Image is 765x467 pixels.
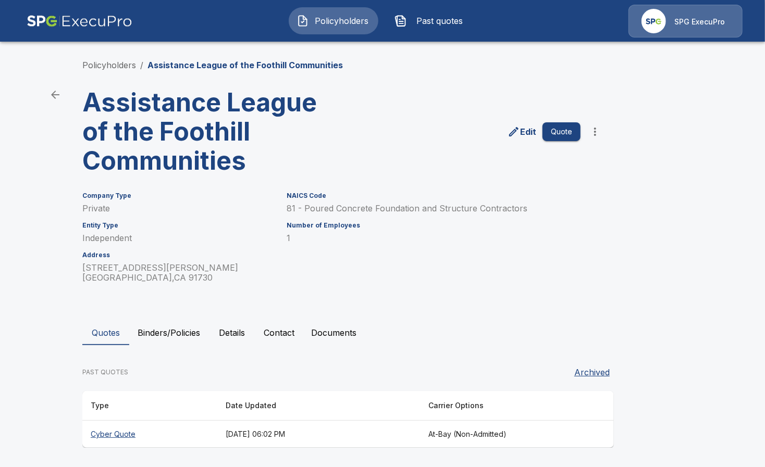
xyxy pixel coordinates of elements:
[82,251,274,259] h6: Address
[82,391,614,448] table: responsive table
[82,59,343,71] nav: breadcrumb
[628,5,743,37] a: Agency IconSPG ExecuPro
[82,88,340,175] h3: Assistance League of the Foothill Communities
[82,391,217,421] th: Type
[394,15,407,27] img: Past quotes Icon
[297,15,309,27] img: Policyholders Icon
[255,320,303,345] button: Contact
[505,123,538,140] a: edit
[82,222,274,229] h6: Entity Type
[287,233,581,243] p: 1
[27,5,132,37] img: AA Logo
[674,17,725,27] p: SPG ExecuPro
[45,84,66,105] a: back
[82,204,274,213] p: Private
[82,263,274,283] p: [STREET_ADDRESS][PERSON_NAME] [GEOGRAPHIC_DATA] , CA 91730
[387,7,476,34] button: Past quotes IconPast quotes
[420,421,578,448] th: At-Bay (Non-Admitted)
[82,320,683,345] div: policyholder tabs
[520,125,536,138] p: Edit
[585,121,606,142] button: more
[287,204,581,213] p: 81 - Poured Concrete Foundation and Structure Contractors
[217,391,420,421] th: Date Updated
[217,421,420,448] th: [DATE] 06:02 PM
[82,192,274,199] h6: Company Type
[303,320,365,345] button: Documents
[82,421,217,448] th: Cyber Quote
[82,233,274,243] p: Independent
[542,122,581,142] button: Quote
[287,222,581,229] h6: Number of Employees
[570,362,614,383] button: Archived
[287,192,581,199] h6: NAICS Code
[313,15,371,27] span: Policyholders
[208,320,255,345] button: Details
[420,391,578,421] th: Carrier Options
[140,59,143,71] li: /
[411,15,468,27] span: Past quotes
[641,9,666,33] img: Agency Icon
[147,59,343,71] p: Assistance League of the Foothill Communities
[82,320,129,345] button: Quotes
[82,60,136,70] a: Policyholders
[82,368,128,377] p: PAST QUOTES
[289,7,378,34] button: Policyholders IconPolicyholders
[129,320,208,345] button: Binders/Policies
